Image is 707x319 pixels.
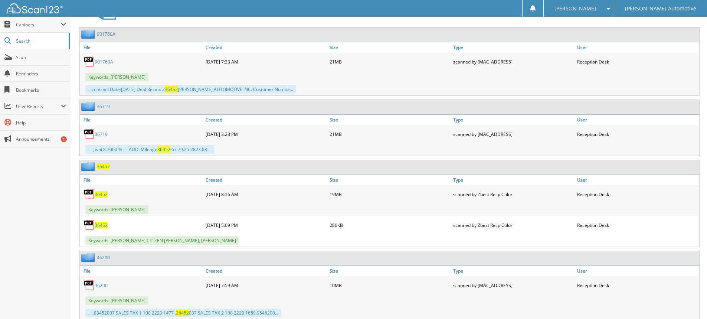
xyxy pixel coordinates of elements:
[176,310,189,316] span: 36452
[84,189,95,200] img: PDF.png
[84,280,95,291] img: PDF.png
[554,6,596,11] span: [PERSON_NAME]
[85,145,215,154] div: ... , whi 8.7000 % — AUDI Mileage .67 79.25 2823.88 ...
[85,73,148,81] span: Keywords: [PERSON_NAME]
[204,115,328,125] a: Created
[204,278,328,293] div: [DATE] 7:59 AM
[204,54,328,69] div: [DATE] 7:33 AM
[328,278,452,293] div: 10MB
[81,253,97,262] img: folder2.png
[61,136,67,142] div: 1
[328,218,452,232] div: 280KB
[16,54,66,61] span: Scan
[575,54,699,69] div: Reception Desk
[157,146,170,153] span: 36452
[451,175,575,185] a: Type
[328,54,452,69] div: 21MB
[81,162,97,171] img: folder2.png
[575,218,699,232] div: Reception Desk
[328,115,452,125] a: Size
[85,85,296,94] div: ...contract Date:[DATE] Deal Recap: 2 [PERSON_NAME] AUTOMOTIVE INC. Customer Numbe...
[451,115,575,125] a: Type
[16,71,66,77] span: Reminders
[451,54,575,69] div: scanned by [MAC_ADDRESS]
[95,222,108,228] a: 36452
[670,283,707,319] iframe: Chat Widget
[85,236,239,245] span: Keywords: [PERSON_NAME] CITIZEN [PERSON_NAME], [PERSON_NAME]
[85,309,281,317] div: ... .83452007 SALES TAX 1 100 2223 1477 . 007 SALES TAX 2 100 2223 1659.9546200...
[328,266,452,276] a: Size
[84,56,95,67] img: PDF.png
[97,31,115,37] a: 901760A
[81,29,97,39] img: folder2.png
[625,6,696,11] span: [PERSON_NAME] Automotive
[451,266,575,276] a: Type
[95,282,108,289] a: 46200
[328,42,452,52] a: Size
[575,127,699,141] div: Reception Desk
[575,187,699,202] div: Reception Desk
[80,42,204,52] a: File
[575,115,699,125] a: User
[204,266,328,276] a: Created
[85,296,148,305] span: Keywords: [PERSON_NAME]
[451,127,575,141] div: scanned by [MAC_ADDRESS]
[165,86,178,92] span: 36452
[451,278,575,293] div: scanned by [MAC_ADDRESS]
[328,187,452,202] div: 19MB
[575,266,699,276] a: User
[80,175,204,185] a: File
[328,127,452,141] div: 21MB
[451,187,575,202] div: scanned by Zbest Recp Color
[95,59,113,65] a: 901760A
[16,87,66,93] span: Bookmarks
[85,205,148,214] span: Keywords: [PERSON_NAME]
[16,22,61,28] span: Cabinets
[95,191,108,198] a: 36452
[16,120,66,126] span: Help
[97,103,110,110] a: 36719
[95,131,108,137] a: 36719
[575,278,699,293] div: Reception Desk
[97,163,110,170] a: 36452
[7,3,63,13] img: scan123-logo-white.svg
[16,103,61,110] span: User Reports
[451,42,575,52] a: Type
[97,254,110,261] a: 46200
[451,218,575,232] div: scanned by Zbest Recp Color
[80,115,204,125] a: File
[328,175,452,185] a: Size
[575,42,699,52] a: User
[16,38,65,44] span: Search
[204,187,328,202] div: [DATE] 8:16 AM
[16,136,66,142] span: Announcements
[204,42,328,52] a: Created
[84,219,95,231] img: PDF.png
[84,128,95,140] img: PDF.png
[204,175,328,185] a: Created
[204,218,328,232] div: [DATE] 5:09 PM
[80,266,204,276] a: File
[204,127,328,141] div: [DATE] 3:23 PM
[81,102,97,111] img: folder2.png
[575,175,699,185] a: User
